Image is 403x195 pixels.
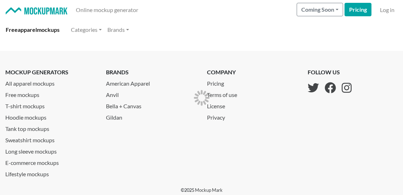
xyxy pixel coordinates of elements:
a: Privacy [207,110,243,122]
a: Pricing [345,3,371,16]
a: Brands [105,23,132,37]
a: American Apparel [106,76,196,88]
a: Bella + Canvas [106,99,196,110]
a: T-shirt mockups [5,99,95,110]
a: E-commerce mockups [5,156,95,167]
a: Pricing [207,76,243,88]
button: Coming Soon [297,3,343,16]
a: License [207,99,243,110]
a: Freeapparelmockups [3,23,62,37]
p: mockup generators [5,68,95,76]
p: company [207,68,243,76]
a: Log in [377,3,397,17]
a: Categories [68,23,105,37]
a: Gildan [106,110,196,122]
a: Online mockup generator [73,3,141,17]
a: Hoodie mockups [5,110,95,122]
a: All apparel mockups [5,76,95,88]
p: follow us [308,68,352,76]
a: Long sleeve mockups [5,144,95,156]
p: brands [106,68,196,76]
a: Tank top mockups [5,122,95,133]
a: Free mockups [5,88,95,99]
img: Mockup Mark [6,7,67,15]
a: Terms of use [207,88,243,99]
p: © 2025 [181,187,223,194]
a: Lifestyle mockups [5,167,95,178]
span: apparel [18,26,37,33]
a: Sweatshirt mockups [5,133,95,144]
a: Anvil [106,88,196,99]
a: Mockup Mark [195,187,223,193]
